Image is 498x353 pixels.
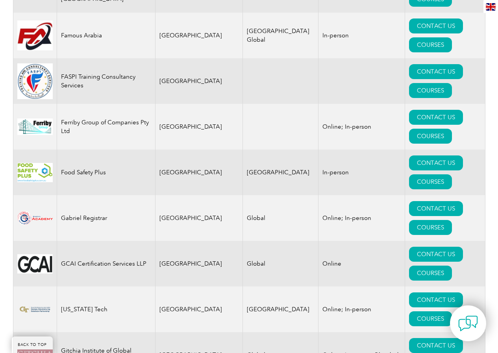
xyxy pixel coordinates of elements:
[57,58,155,104] td: FASPI Training Consultancy Services
[57,286,155,332] td: [US_STATE] Tech
[155,195,243,241] td: [GEOGRAPHIC_DATA]
[17,118,53,135] img: 52661cd0-8de2-ef11-be1f-002248955c5a-logo.jpg
[12,336,53,353] a: BACK TO TOP
[57,104,155,150] td: Ferriby Group of Companies Pty Ltd
[318,13,405,58] td: In-person
[17,254,53,274] img: 590b14fd-4650-f011-877b-00224891b167-logo.png
[409,129,452,144] a: COURSES
[243,13,318,58] td: [GEOGRAPHIC_DATA] Global
[318,286,405,332] td: Online; In-person
[486,3,496,11] img: en
[243,286,318,332] td: [GEOGRAPHIC_DATA]
[17,63,53,99] img: 78e9ed17-f6e8-ed11-8847-00224814fd52-logo.png
[243,241,318,286] td: Global
[57,13,155,58] td: Famous Arabia
[409,64,463,79] a: CONTACT US
[243,195,318,241] td: Global
[17,163,53,182] img: e52924ac-d9bc-ea11-a814-000d3a79823d-logo.png
[409,37,452,52] a: COURSES
[458,314,478,333] img: contact-chat.png
[409,201,463,216] a: CONTACT US
[155,13,243,58] td: [GEOGRAPHIC_DATA]
[409,292,463,307] a: CONTACT US
[17,211,53,225] img: 17b06828-a505-ea11-a811-000d3a79722d-logo.png
[17,305,53,314] img: e72924ac-d9bc-ea11-a814-000d3a79823d-logo.png
[409,338,463,353] a: CONTACT US
[57,241,155,286] td: GCAI Certification Services LLP
[318,241,405,286] td: Online
[17,20,53,50] img: 4c223d1d-751d-ea11-a811-000d3a79722d-logo.jpg
[155,58,243,104] td: [GEOGRAPHIC_DATA]
[409,174,452,189] a: COURSES
[409,266,452,281] a: COURSES
[155,241,243,286] td: [GEOGRAPHIC_DATA]
[318,195,405,241] td: Online; In-person
[409,220,452,235] a: COURSES
[409,18,463,33] a: CONTACT US
[409,155,463,170] a: CONTACT US
[409,110,463,125] a: CONTACT US
[155,150,243,195] td: [GEOGRAPHIC_DATA]
[318,104,405,150] td: Online; In-person
[155,286,243,332] td: [GEOGRAPHIC_DATA]
[243,150,318,195] td: [GEOGRAPHIC_DATA]
[57,195,155,241] td: Gabriel Registrar
[318,150,405,195] td: In-person
[409,247,463,262] a: CONTACT US
[57,150,155,195] td: Food Safety Plus
[409,83,452,98] a: COURSES
[409,311,452,326] a: COURSES
[155,104,243,150] td: [GEOGRAPHIC_DATA]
